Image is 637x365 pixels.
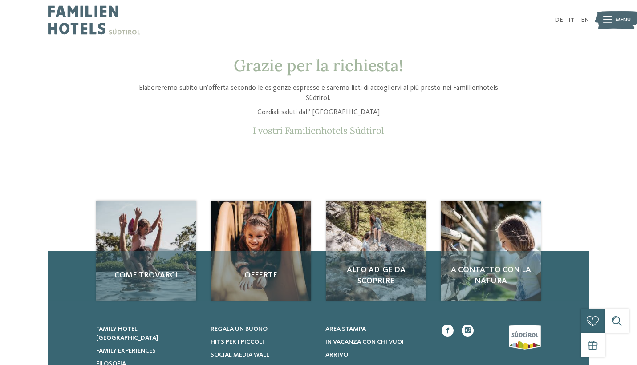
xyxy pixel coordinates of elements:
[211,337,315,346] a: Hits per i piccoli
[325,326,366,332] span: Area stampa
[325,350,430,359] a: Arrivo
[96,326,158,341] span: Family hotel [GEOGRAPHIC_DATA]
[104,270,188,281] span: Come trovarci
[334,265,418,287] span: Alto Adige da scoprire
[211,339,264,345] span: Hits per i piccoli
[128,83,509,103] p: Elaboreremo subito un’offerta secondo le esigenze espresse e saremo lieti di accogliervi al più p...
[441,201,540,300] img: Richiesta
[569,17,575,23] a: IT
[449,265,532,287] span: A contatto con la natura
[96,348,156,354] span: Family experiences
[326,201,426,300] img: Richiesta
[211,350,315,359] a: Social Media Wall
[128,108,509,118] p: Cordiali saluti dall’ [GEOGRAPHIC_DATA]
[96,325,201,342] a: Family hotel [GEOGRAPHIC_DATA]
[211,352,269,358] span: Social Media Wall
[96,201,196,300] a: Richiesta Come trovarci
[616,16,631,24] span: Menu
[211,325,315,333] a: Regala un buono
[555,17,563,23] a: DE
[325,337,430,346] a: In vacanza con chi vuoi
[219,270,303,281] span: Offerte
[96,201,196,300] img: Richiesta
[441,201,540,300] a: Richiesta A contatto con la natura
[211,326,268,332] span: Regala un buono
[234,55,403,76] span: Grazie per la richiesta!
[211,201,311,300] img: Richiesta
[325,325,430,333] a: Area stampa
[325,352,348,358] span: Arrivo
[96,346,201,355] a: Family experiences
[581,17,589,23] a: EN
[325,339,404,345] span: In vacanza con chi vuoi
[128,125,509,136] p: I vostri Familienhotels Südtirol
[326,201,426,300] a: Richiesta Alto Adige da scoprire
[211,201,311,300] a: Richiesta Offerte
